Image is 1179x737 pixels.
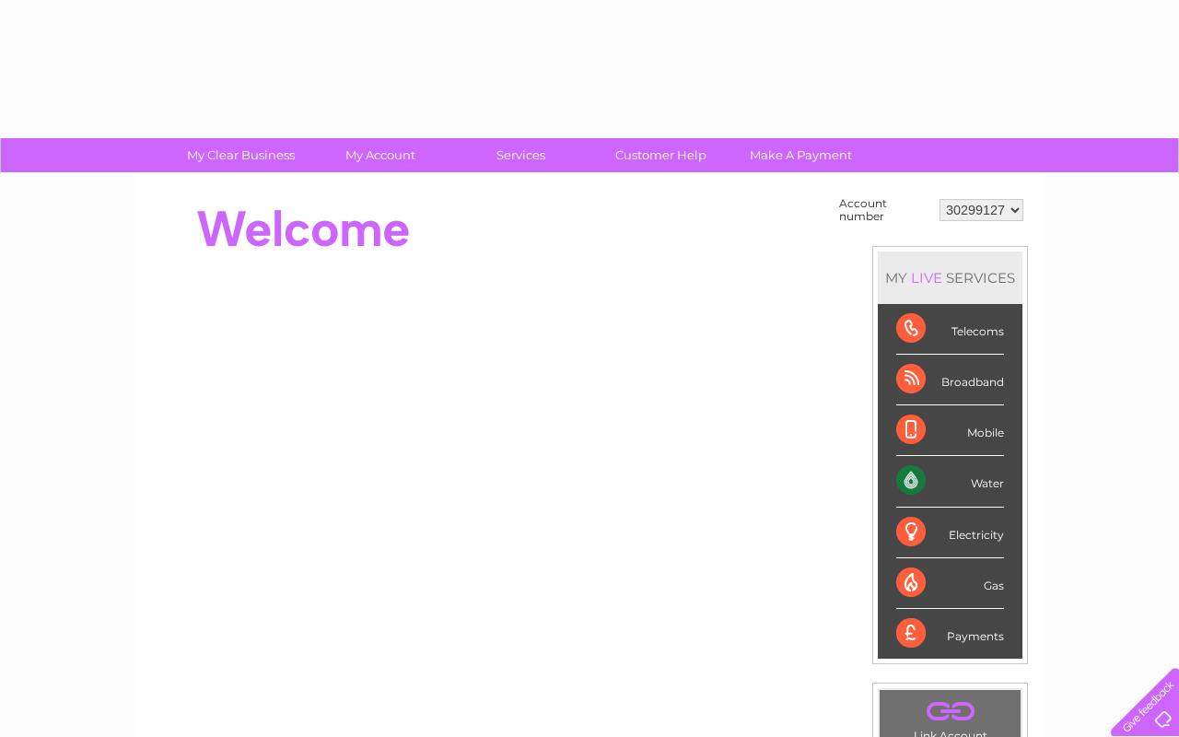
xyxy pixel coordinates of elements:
[305,138,457,172] a: My Account
[896,609,1004,659] div: Payments
[165,138,317,172] a: My Clear Business
[725,138,877,172] a: Make A Payment
[896,304,1004,355] div: Telecoms
[896,355,1004,405] div: Broadband
[907,269,946,287] div: LIVE
[835,193,935,228] td: Account number
[896,508,1004,558] div: Electricity
[884,695,1016,727] a: .
[896,405,1004,456] div: Mobile
[585,138,737,172] a: Customer Help
[445,138,597,172] a: Services
[896,558,1004,609] div: Gas
[878,252,1022,304] div: MY SERVICES
[896,456,1004,507] div: Water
